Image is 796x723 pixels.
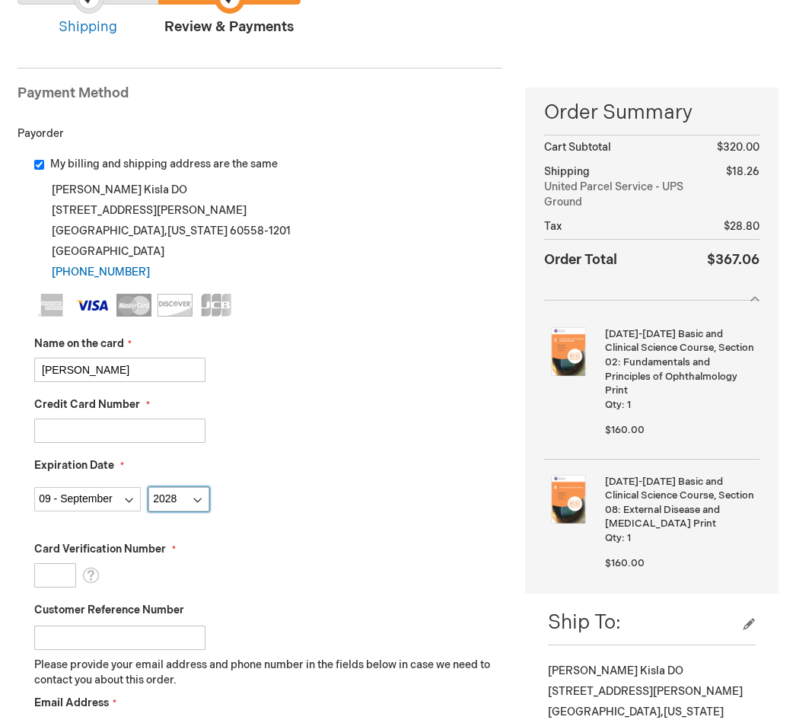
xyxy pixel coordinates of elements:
[52,266,150,279] a: [PHONE_NUMBER]
[717,141,759,154] span: $320.00
[18,127,64,140] span: Payorder
[605,424,645,436] span: $160.00
[34,398,140,411] span: Credit Card Number
[724,220,759,233] span: $28.80
[34,658,502,688] p: Please provide your email address and phone number in the fields below in case we need to contact...
[34,543,166,556] span: Card Verification Number
[50,158,278,170] span: My billing and shipping address are the same
[167,225,228,237] span: [US_STATE]
[664,705,724,718] span: [US_STATE]
[34,180,502,282] div: [PERSON_NAME] Kisla DO [STREET_ADDRESS][PERSON_NAME] [GEOGRAPHIC_DATA] , 60558-1201 [GEOGRAPHIC_D...
[34,337,124,350] span: Name on the card
[34,604,184,616] span: Customer Reference Number
[34,419,205,443] input: Credit Card Number
[605,557,645,569] span: $160.00
[34,696,109,709] span: Email Address
[34,294,69,317] img: American Express
[116,294,151,317] img: MasterCard
[605,399,622,411] span: Qty
[34,459,114,472] span: Expiration Date
[544,135,706,161] th: Cart Subtotal
[548,611,621,635] span: Ship To:
[605,532,622,544] span: Qty
[544,215,706,240] th: Tax
[726,165,759,178] span: $18.26
[707,252,759,268] span: $367.06
[158,294,193,317] img: Discover
[627,532,631,544] span: 1
[544,475,593,524] img: 2025-2026 Basic and Clinical Science Course, Section 08: External Disease and Cornea Print
[605,327,756,398] strong: [DATE]-[DATE] Basic and Clinical Science Course, Section 02: Fundamentals and Principles of Ophth...
[199,294,234,317] img: JCB
[544,248,617,270] strong: Order Total
[544,327,593,376] img: 2025-2026 Basic and Clinical Science Course, Section 02: Fundamentals and Principles of Ophthalmo...
[605,475,756,531] strong: [DATE]-[DATE] Basic and Clinical Science Course, Section 08: External Disease and [MEDICAL_DATA] ...
[34,563,76,588] input: Card Verification Number
[18,84,502,111] div: Payment Method
[544,180,706,210] span: United Parcel Service - UPS Ground
[544,165,590,178] span: Shipping
[75,294,110,317] img: Visa
[627,399,631,411] span: 1
[544,99,759,135] span: Order Summary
